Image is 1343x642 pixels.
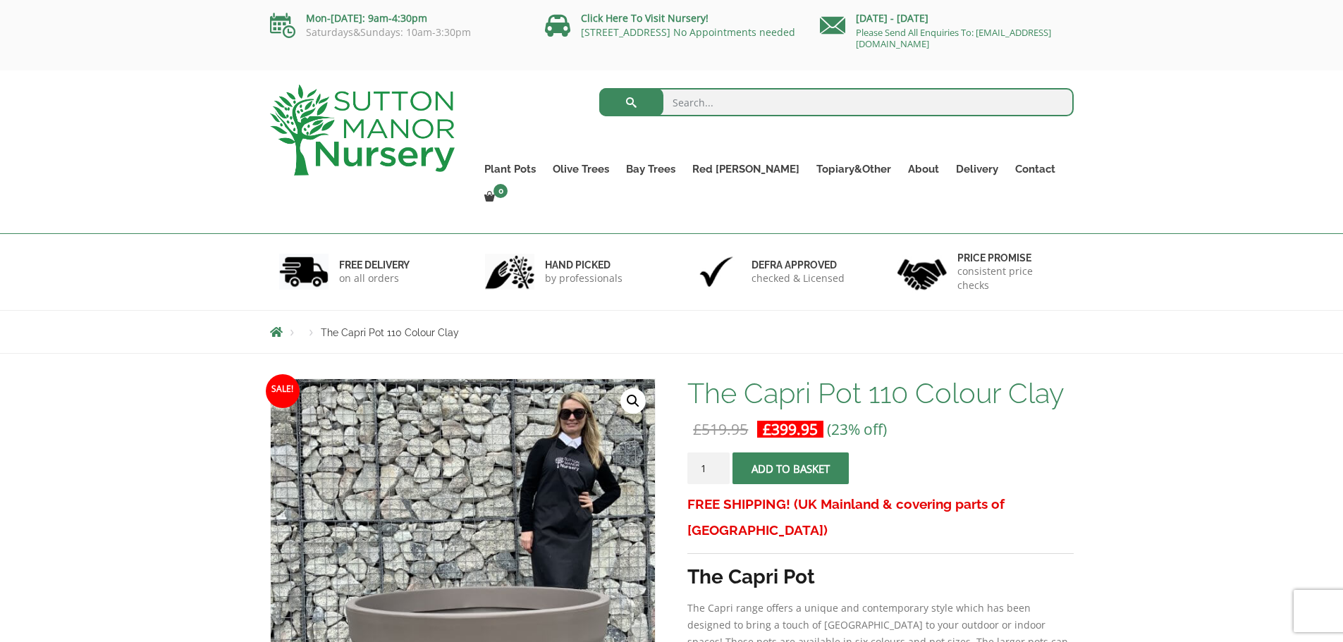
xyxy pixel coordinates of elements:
[321,327,459,338] span: The Capri Pot 110 Colour Clay
[687,378,1073,408] h1: The Capri Pot 110 Colour Clay
[618,159,684,179] a: Bay Trees
[948,159,1007,179] a: Delivery
[752,259,845,271] h6: Defra approved
[687,452,730,484] input: Product quantity
[808,159,900,179] a: Topiary&Other
[476,159,544,179] a: Plant Pots
[684,159,808,179] a: Red [PERSON_NAME]
[339,271,410,285] p: on all orders
[485,254,534,290] img: 2.jpg
[820,10,1074,27] p: [DATE] - [DATE]
[856,26,1051,50] a: Please Send All Enquiries To: [EMAIL_ADDRESS][DOMAIN_NAME]
[545,259,623,271] h6: hand picked
[957,252,1065,264] h6: Price promise
[339,259,410,271] h6: FREE DELIVERY
[1007,159,1064,179] a: Contact
[957,264,1065,292] p: consistent price checks
[493,184,508,198] span: 0
[900,159,948,179] a: About
[266,374,300,408] span: Sale!
[599,88,1074,116] input: Search...
[687,565,815,588] strong: The Capri Pot
[270,326,1074,338] nav: Breadcrumbs
[752,271,845,285] p: checked & Licensed
[545,271,623,285] p: by professionals
[897,250,947,293] img: 4.jpg
[693,419,748,439] bdi: 519.95
[270,10,524,27] p: Mon-[DATE]: 9am-4:30pm
[581,25,795,39] a: [STREET_ADDRESS] No Appointments needed
[763,419,818,439] bdi: 399.95
[693,419,701,439] span: £
[692,254,741,290] img: 3.jpg
[270,27,524,38] p: Saturdays&Sundays: 10am-3:30pm
[581,11,709,25] a: Click Here To Visit Nursery!
[279,254,329,290] img: 1.jpg
[476,187,512,207] a: 0
[732,452,849,484] button: Add to basket
[687,491,1073,543] h3: FREE SHIPPING! (UK Mainland & covering parts of [GEOGRAPHIC_DATA])
[620,388,646,414] a: View full-screen image gallery
[763,419,771,439] span: £
[544,159,618,179] a: Olive Trees
[827,419,887,439] span: (23% off)
[270,85,455,175] img: logo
